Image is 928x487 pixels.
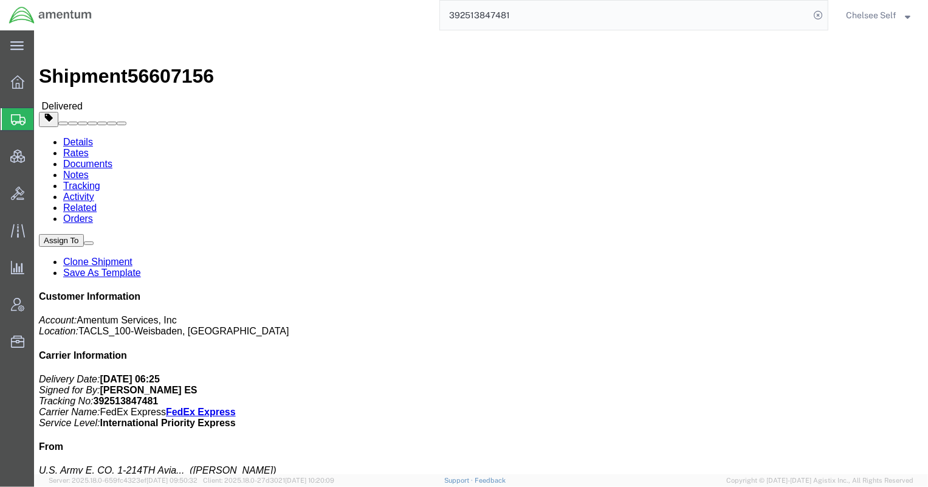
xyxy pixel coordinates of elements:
input: Search for shipment number, reference number [440,1,809,30]
span: Copyright © [DATE]-[DATE] Agistix Inc., All Rights Reserved [726,475,913,486]
span: Server: 2025.18.0-659fc4323ef [49,477,198,484]
button: Chelsee Self [845,8,911,22]
iframe: FS Legacy Container [34,30,928,474]
span: [DATE] 10:20:09 [285,477,334,484]
img: logo [9,6,92,24]
a: Feedback [475,477,506,484]
span: Chelsee Self [846,9,896,22]
span: [DATE] 09:50:32 [146,477,198,484]
a: Support [444,477,475,484]
span: Client: 2025.18.0-27d3021 [203,477,334,484]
